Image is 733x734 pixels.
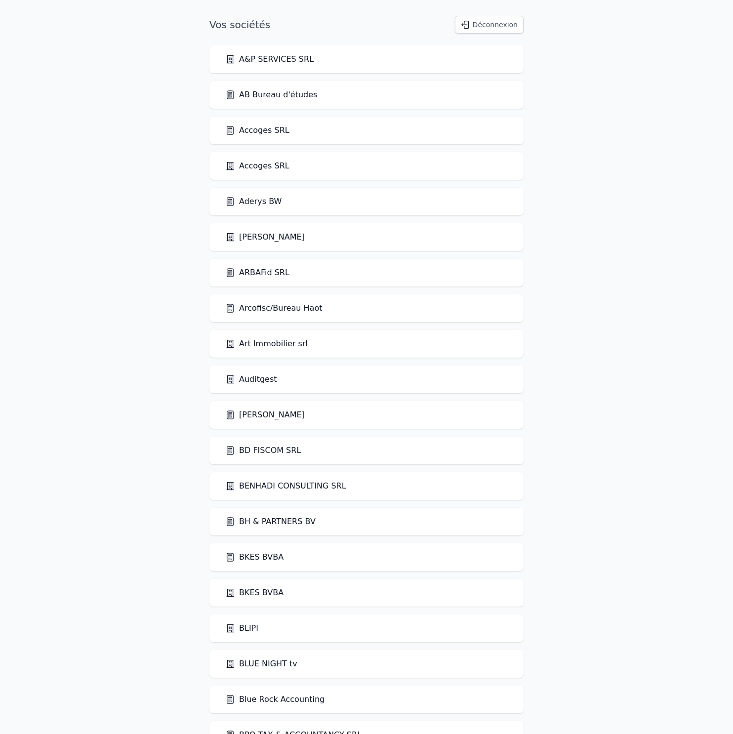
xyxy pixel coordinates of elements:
[225,373,277,385] a: Auditgest
[225,658,297,670] a: BLUE NIGHT tv
[225,587,284,599] a: BKES BVBA
[225,124,289,136] a: Accoges SRL
[225,196,282,207] a: Aderys BW
[225,551,284,563] a: BKES BVBA
[225,693,325,705] a: Blue Rock Accounting
[225,89,317,101] a: AB Bureau d'études
[455,16,524,34] button: Déconnexion
[225,231,305,243] a: [PERSON_NAME]
[225,302,322,314] a: Arcofisc/Bureau Haot
[225,445,301,456] a: BD FISCOM SRL
[225,160,289,172] a: Accoges SRL
[209,18,270,32] h1: Vos sociétés
[225,267,289,279] a: ARBAFid SRL
[225,338,308,350] a: Art Immobilier srl
[225,516,316,528] a: BH & PARTNERS BV
[225,53,314,65] a: A&P SERVICES SRL
[225,480,346,492] a: BENHADI CONSULTING SRL
[225,622,258,634] a: BLIPI
[225,409,305,421] a: [PERSON_NAME]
